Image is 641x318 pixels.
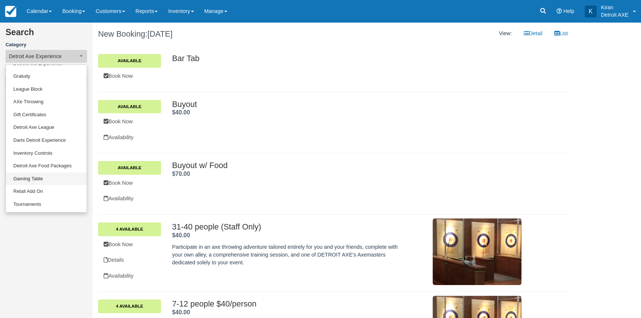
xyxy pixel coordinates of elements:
[98,268,161,284] a: Availability
[98,237,161,252] a: Book Now
[147,29,172,39] span: [DATE]
[6,185,87,198] a: Retail Add On
[98,175,161,191] a: Book Now
[6,108,87,121] a: Gift Certificates
[98,30,328,39] h1: New Booking:
[6,83,87,96] a: League Block
[601,4,628,11] p: Kiran
[172,232,190,238] span: $40.00
[5,6,16,17] img: checkfront-main-nav-mini-logo.png
[6,96,87,108] a: AXe Throwing
[6,28,87,41] h2: Search
[172,109,190,116] span: $40.00
[172,309,190,315] span: $40.00
[518,26,548,41] a: Detail
[563,8,574,14] span: Help
[172,309,190,315] strong: Price: $40
[6,50,87,63] button: Detroit Axe Experience
[601,11,628,19] p: Detroit AXE
[172,171,190,177] strong: Price: $70
[172,232,190,238] strong: Price: $40
[6,121,87,134] a: Detroit Axe League
[9,53,61,60] span: Detroit Axe Experience
[98,191,161,206] a: Availability
[172,299,405,308] h2: 7-12 people $40/person
[493,26,517,41] li: View:
[433,218,521,285] img: M5-2
[172,222,405,231] h2: 31-40 people (Staff Only)
[98,299,161,313] a: 4 Available
[585,6,597,17] div: K
[98,54,161,67] a: Available
[6,198,87,211] a: Tournaments
[98,252,161,268] a: Details
[98,100,161,113] a: Available
[6,160,87,173] a: Detroit Axe Food Packages
[98,222,161,236] a: 4 Available
[172,54,521,63] h2: Bar Tab
[172,100,521,109] h2: Buyout
[172,161,521,170] h2: Buyout w/ Food
[172,243,405,266] p: Participate in an axe throwing adventure tailored entirely for you and your friends, complete wit...
[98,130,161,145] a: Availability
[549,26,573,41] a: List
[6,173,87,185] a: Gaming Table
[98,68,161,84] a: Book Now
[172,109,190,116] strong: Price: $40
[98,161,161,174] a: Available
[98,114,161,129] a: Book Now
[6,134,87,147] a: Darts Detroit Experience
[6,41,87,48] label: Category
[172,171,190,177] span: $70.00
[6,147,87,160] a: Inventory Controls
[557,9,562,14] i: Help
[6,70,87,83] a: Gratuity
